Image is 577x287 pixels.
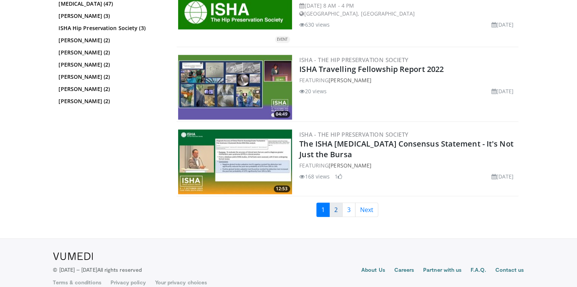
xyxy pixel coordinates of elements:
[329,77,371,84] a: [PERSON_NAME]
[394,266,414,275] a: Careers
[300,56,409,64] a: ISHA - The Hip Preservation Society
[300,172,330,180] li: 168 views
[329,162,371,169] a: [PERSON_NAME]
[59,12,163,20] a: [PERSON_NAME] (3)
[178,55,292,120] img: 791a937e-a6c8-491b-a830-3c82a731c8db.300x170_q85_crop-smart_upscale.jpg
[59,97,163,105] a: [PERSON_NAME] (2)
[492,21,514,29] li: [DATE]
[361,266,385,275] a: About Us
[53,279,101,286] a: Terms & conditions
[277,37,288,42] small: EVENT
[53,266,142,274] p: © [DATE] – [DATE]
[342,202,356,217] a: 3
[155,279,207,286] a: Your privacy choices
[59,24,163,32] a: ISHA Hip Preservation Society (3)
[492,87,514,95] li: [DATE]
[177,202,519,217] nav: Search results pages
[97,266,142,273] span: All rights reserved
[274,111,290,118] span: 04:49
[59,73,163,81] a: [PERSON_NAME] (2)
[423,266,462,275] a: Partner with us
[316,202,330,217] a: 1
[300,87,327,95] li: 20 views
[300,76,517,84] div: FEATURING
[355,202,378,217] a: Next
[300,161,517,169] div: FEATURING
[59,61,163,69] a: [PERSON_NAME] (2)
[59,49,163,56] a: [PERSON_NAME] (2)
[53,252,93,260] img: VuMedi Logo
[492,172,514,180] li: [DATE]
[178,129,292,194] img: abdefed3-9864-44b2-8487-e2d3e44860d4.300x170_q85_crop-smart_upscale.jpg
[300,21,330,29] li: 630 views
[274,185,290,192] span: 12:53
[178,129,292,194] a: 12:53
[300,64,444,74] a: ISHA Travelling Fellowship Report 2022
[300,139,514,159] a: The ISHA [MEDICAL_DATA] Consensus Statement - It's Not Just the Bursa
[471,266,486,275] a: F.A.Q.
[300,131,409,138] a: ISHA - The Hip Preservation Society
[495,266,524,275] a: Contact us
[300,2,517,18] div: [DATE] 8 AM - 4 PM [GEOGRAPHIC_DATA], [GEOGRAPHIC_DATA]
[329,202,343,217] a: 2
[59,37,163,44] a: [PERSON_NAME] (2)
[335,172,342,180] li: 1
[178,55,292,120] a: 04:49
[111,279,146,286] a: Privacy policy
[59,85,163,93] a: [PERSON_NAME] (2)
